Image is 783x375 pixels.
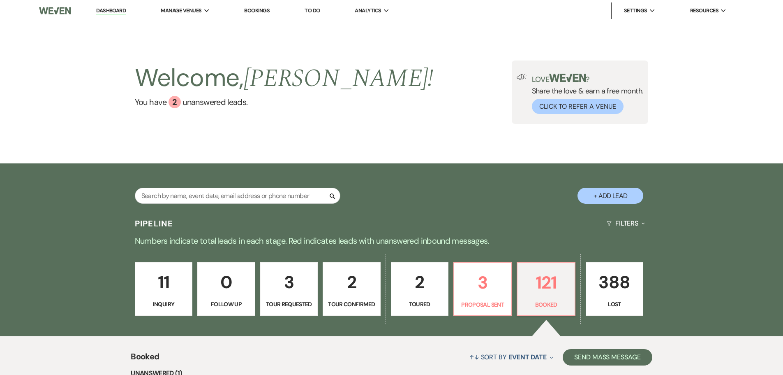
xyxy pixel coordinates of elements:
[135,188,340,204] input: Search by name, event date, email address or phone number
[260,262,318,316] a: 3Tour Requested
[466,346,557,368] button: Sort By Event Date
[169,96,181,108] div: 2
[591,268,638,296] p: 388
[396,268,443,296] p: 2
[96,234,688,247] p: Numbers indicate total leads in each stage. Red indicates leads with unanswered inbound messages.
[140,268,187,296] p: 11
[563,349,652,366] button: Send Mass Message
[135,61,434,96] h2: Welcome,
[469,353,479,361] span: ↑↓
[135,218,173,229] h3: Pipeline
[532,74,644,83] p: Love ?
[203,268,249,296] p: 0
[522,269,569,296] p: 121
[266,300,312,309] p: Tour Requested
[328,268,375,296] p: 2
[391,262,448,316] a: 2Toured
[453,262,512,316] a: 3Proposal Sent
[517,262,575,316] a: 121Booked
[140,300,187,309] p: Inquiry
[527,74,644,114] div: Share the love & earn a free month.
[355,7,381,15] span: Analytics
[161,7,201,15] span: Manage Venues
[396,300,443,309] p: Toured
[328,300,375,309] p: Tour Confirmed
[39,2,70,19] img: Weven Logo
[323,262,380,316] a: 2Tour Confirmed
[96,7,126,15] a: Dashboard
[690,7,718,15] span: Resources
[603,212,648,234] button: Filters
[459,300,506,309] p: Proposal Sent
[135,96,434,108] a: You have 2 unanswered leads.
[244,7,270,14] a: Bookings
[266,268,312,296] p: 3
[624,7,647,15] span: Settings
[197,262,255,316] a: 0Follow Up
[203,300,249,309] p: Follow Up
[508,353,547,361] span: Event Date
[532,99,624,114] button: Click to Refer a Venue
[131,350,159,368] span: Booked
[459,269,506,296] p: 3
[517,74,527,80] img: loud-speaker-illustration.svg
[577,188,643,204] button: + Add Lead
[244,60,434,98] span: [PERSON_NAME] !
[586,262,643,316] a: 388Lost
[305,7,320,14] a: To Do
[135,262,192,316] a: 11Inquiry
[522,300,569,309] p: Booked
[591,300,638,309] p: Lost
[549,74,586,82] img: weven-logo-green.svg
